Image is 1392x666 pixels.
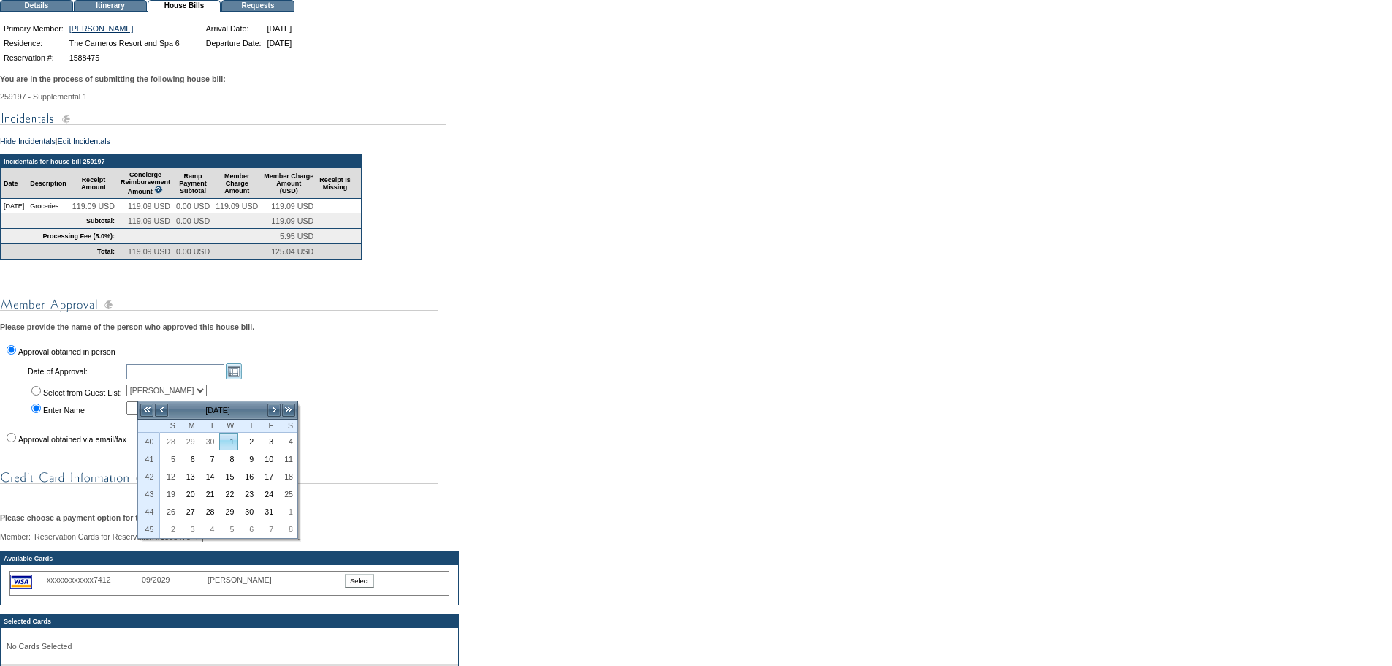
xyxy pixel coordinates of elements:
[316,168,354,199] td: Receipt Is Missing
[278,521,297,538] td: Saturday, November 08, 2025
[258,485,278,503] td: Friday, October 24, 2025
[271,247,313,256] span: 125.04 USD
[259,469,277,485] a: 17
[72,202,115,211] span: 119.09 USD
[199,503,219,521] td: Tuesday, October 28, 2025
[259,504,277,520] a: 31
[128,216,170,225] span: 119.09 USD
[219,521,239,538] td: Wednesday, November 05, 2025
[200,521,218,537] a: 4
[219,485,239,503] td: Wednesday, October 22, 2025
[265,22,294,35] td: [DATE]
[1,37,66,50] td: Residence:
[200,451,218,467] a: 7
[345,574,374,588] input: Select
[239,504,257,520] a: 30
[69,168,118,199] td: Receipt Amount
[180,450,199,468] td: Monday, October 06, 2025
[278,485,297,503] td: Saturday, October 25, 2025
[169,402,267,418] td: [DATE]
[180,433,199,450] td: Monday, September 29, 2025
[238,521,258,538] td: Thursday, November 06, 2025
[220,451,238,467] a: 8
[199,468,219,485] td: Tuesday, October 14, 2025
[1,615,458,628] td: Selected Cards
[258,450,278,468] td: Friday, October 10, 2025
[213,168,261,199] td: Member Charge Amount
[278,433,297,450] td: Saturday, October 04, 2025
[278,420,297,433] th: Saturday
[1,552,458,565] td: Available Cards
[278,450,297,468] td: Saturday, October 11, 2025
[239,434,257,450] a: 2
[200,504,218,520] a: 28
[58,137,110,145] a: Edit Incidentals
[27,168,69,199] td: Description
[220,486,238,502] a: 22
[219,503,239,521] td: Wednesday, October 29, 2025
[226,363,242,379] a: Open the calendar popup.
[161,451,179,467] a: 5
[160,503,180,521] td: Sunday, October 26, 2025
[258,503,278,521] td: Friday, October 31, 2025
[239,521,257,537] a: 6
[271,202,313,211] span: 119.09 USD
[199,433,219,450] td: Tuesday, September 30, 2025
[161,469,179,485] a: 12
[180,504,199,520] a: 27
[18,435,126,444] label: Approval obtained via email/fax
[219,433,239,450] td: Wednesday, October 01, 2025
[1,199,27,213] td: [DATE]
[26,362,123,381] td: Date of Approval:
[259,486,277,502] a: 24
[160,485,180,503] td: Sunday, October 19, 2025
[278,468,297,485] td: Saturday, October 18, 2025
[238,485,258,503] td: Thursday, October 23, 2025
[161,521,179,537] a: 2
[138,468,160,485] th: 42
[180,503,199,521] td: Monday, October 27, 2025
[176,216,210,225] span: 0.00 USD
[67,51,182,64] td: 1588475
[161,504,179,520] a: 26
[259,434,277,450] a: 3
[271,216,313,225] span: 119.09 USD
[18,347,115,356] label: Approval obtained in person
[180,451,199,467] a: 6
[261,168,316,199] td: Member Charge Amount (USD)
[138,503,160,521] th: 44
[160,521,180,538] td: Sunday, November 02, 2025
[278,521,297,537] a: 8
[238,468,258,485] td: Thursday, October 16, 2025
[220,521,238,537] a: 5
[160,468,180,485] td: Sunday, October 12, 2025
[176,202,210,211] span: 0.00 USD
[199,450,219,468] td: Tuesday, October 07, 2025
[204,22,264,35] td: Arrival Date:
[180,485,199,503] td: Monday, October 20, 2025
[220,504,238,520] a: 29
[219,420,239,433] th: Wednesday
[43,406,85,415] label: Enter Name
[69,24,134,33] a: [PERSON_NAME]
[180,521,199,537] a: 3
[204,37,264,50] td: Departure Date:
[281,403,296,417] a: >>
[180,434,199,450] a: 29
[1,155,361,168] td: Incidentals for house bill 259197
[138,433,160,450] th: 40
[180,468,199,485] td: Monday, October 13, 2025
[118,168,173,199] td: Concierge Reimbursement Amount
[258,468,278,485] td: Friday, October 17, 2025
[1,168,27,199] td: Date
[220,469,238,485] a: 15
[1,22,66,35] td: Primary Member:
[1,244,118,260] td: Total:
[238,420,258,433] th: Thursday
[128,247,170,256] span: 119.09 USD
[176,247,210,256] span: 0.00 USD
[43,388,122,397] label: Select from Guest List:
[199,420,219,433] th: Tuesday
[1,213,118,229] td: Subtotal:
[173,168,213,199] td: Ramp Payment Subtotal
